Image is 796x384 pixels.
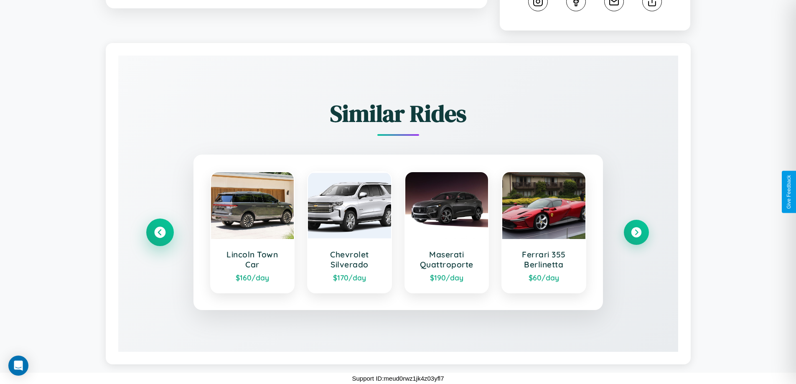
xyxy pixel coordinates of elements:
[307,171,392,293] a: Chevrolet Silverado$170/day
[219,273,286,282] div: $ 160 /day
[404,171,489,293] a: Maserati Quattroporte$190/day
[414,249,480,270] h3: Maserati Quattroporte
[511,273,577,282] div: $ 60 /day
[210,171,295,293] a: Lincoln Town Car$160/day
[501,171,586,293] a: Ferrari 355 Berlinetta$60/day
[219,249,286,270] h3: Lincoln Town Car
[414,273,480,282] div: $ 190 /day
[316,249,383,270] h3: Chevrolet Silverado
[786,175,792,209] div: Give Feedback
[352,373,444,384] p: Support ID: meud0rwz1jk4z03yfl7
[148,97,649,130] h2: Similar Rides
[8,356,28,376] div: Open Intercom Messenger
[316,273,383,282] div: $ 170 /day
[511,249,577,270] h3: Ferrari 355 Berlinetta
